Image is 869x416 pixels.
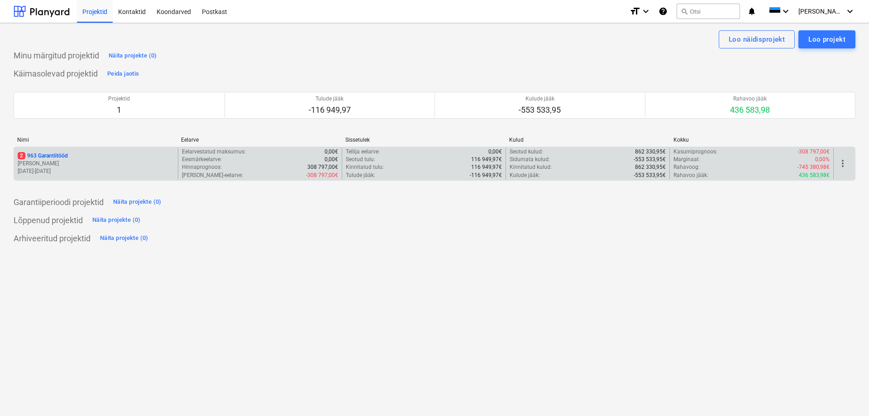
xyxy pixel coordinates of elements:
[306,172,338,179] p: -308 797,00€
[113,197,162,207] div: Näita projekte (0)
[797,148,830,156] p: -308 797,00€
[799,172,830,179] p: 436 583,98€
[108,105,130,115] p: 1
[18,152,25,159] span: 2
[470,172,502,179] p: -116 949,97€
[815,156,830,163] p: 0,00%
[798,8,844,15] span: [PERSON_NAME]
[92,215,141,225] div: Näita projekte (0)
[729,33,785,45] div: Loo näidisprojekt
[17,137,174,143] div: Nimi
[108,95,130,103] p: Projektid
[659,6,668,17] i: Abikeskus
[510,163,552,171] p: Kinnitatud kulud :
[18,152,68,160] p: 963 Garantiitööd
[510,172,540,179] p: Kulude jääk :
[673,137,830,143] div: Kokku
[798,30,855,48] button: Loo projekt
[106,48,159,63] button: Näita projekte (0)
[182,163,222,171] p: Hinnaprognoos :
[635,148,666,156] p: 862 330,95€
[325,156,338,163] p: 0,00€
[346,148,380,156] p: Tellija eelarve :
[325,148,338,156] p: 0,00€
[673,172,708,179] p: Rahavoo jääk :
[309,95,351,103] p: Tulude jääk
[488,148,502,156] p: 0,00€
[630,6,640,17] i: format_size
[14,68,98,79] p: Käimasolevad projektid
[471,156,502,163] p: 116 949,97€
[98,231,151,246] button: Näita projekte (0)
[677,4,740,19] button: Otsi
[673,148,717,156] p: Kasumiprognoos :
[18,167,174,175] p: [DATE] - [DATE]
[346,163,384,171] p: Kinnitatud tulu :
[640,6,651,17] i: keyboard_arrow_down
[510,156,550,163] p: Sidumata kulud :
[181,137,338,143] div: Eelarve
[14,197,104,208] p: Garantiiperioodi projektid
[845,6,855,17] i: keyboard_arrow_down
[100,233,148,244] div: Näita projekte (0)
[797,163,830,171] p: -745 380,98€
[14,215,83,226] p: Lõppenud projektid
[18,152,174,175] div: 2963 Garantiitööd[PERSON_NAME][DATE]-[DATE]
[837,158,848,169] span: more_vert
[673,163,700,171] p: Rahavoog :
[182,156,222,163] p: Eesmärkeelarve :
[635,163,666,171] p: 862 330,95€
[182,148,246,156] p: Eelarvestatud maksumus :
[681,8,688,15] span: search
[673,156,700,163] p: Marginaal :
[18,160,174,167] p: [PERSON_NAME]
[109,51,157,61] div: Näita projekte (0)
[90,213,143,228] button: Näita projekte (0)
[182,172,243,179] p: [PERSON_NAME]-eelarve :
[14,50,99,61] p: Minu märgitud projektid
[634,172,666,179] p: -553 533,95€
[471,163,502,171] p: 116 949,97€
[107,69,139,79] div: Peida jaotis
[309,105,351,115] p: -116 949,97
[730,95,770,103] p: Rahavoo jääk
[519,95,561,103] p: Kulude jääk
[634,156,666,163] p: -553 533,95€
[346,156,375,163] p: Seotud tulu :
[307,163,338,171] p: 308 797,00€
[111,195,164,210] button: Näita projekte (0)
[719,30,795,48] button: Loo näidisprojekt
[345,137,502,143] div: Sissetulek
[14,233,91,244] p: Arhiveeritud projektid
[346,172,375,179] p: Tulude jääk :
[780,6,791,17] i: keyboard_arrow_down
[747,6,756,17] i: notifications
[730,105,770,115] p: 436 583,98
[519,105,561,115] p: -553 533,95
[509,137,666,143] div: Kulud
[510,148,543,156] p: Seotud kulud :
[808,33,845,45] div: Loo projekt
[105,67,141,81] button: Peida jaotis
